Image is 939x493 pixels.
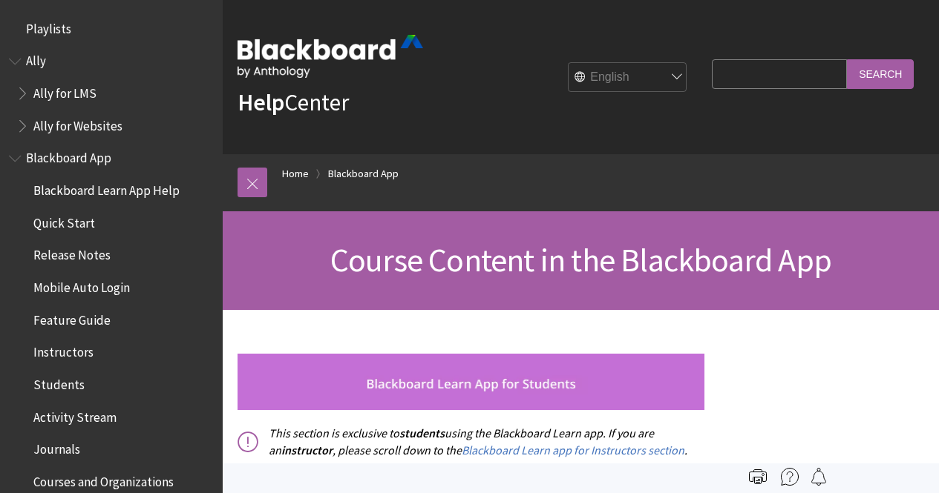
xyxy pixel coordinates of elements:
a: HelpCenter [238,87,349,117]
span: Courses and Organizations [33,469,174,489]
img: Follow this page [810,468,828,486]
a: Blackboard App [328,165,399,183]
p: This section is exclusive to using the Blackboard Learn app. If you are an , please scroll down t... [238,425,704,458]
span: students [399,426,445,440]
input: Search [847,59,914,88]
a: Blackboard Learn app for Instructors section [462,443,684,458]
span: Activity Stream [33,405,117,425]
span: Ally for Websites [33,113,122,133]
span: Course Content in the Blackboard App [330,239,831,280]
nav: Book outline for Anthology Ally Help [9,49,214,139]
img: Blackboard by Anthology [238,35,423,78]
span: Quick Start [33,211,95,231]
span: instructor [281,443,333,457]
span: Blackboard App [26,146,111,166]
img: More help [781,468,799,486]
span: Ally [26,49,46,69]
span: Ally for LMS [33,81,96,101]
span: Feature Guide [33,308,111,328]
a: Home [282,165,309,183]
strong: Help [238,87,284,117]
span: Students [33,372,85,392]
span: Release Notes [33,243,111,263]
img: studnets_banner [238,354,704,410]
span: Blackboard Learn App Help [33,178,180,198]
nav: Book outline for Playlists [9,16,214,42]
span: Mobile Auto Login [33,275,130,295]
span: Journals [33,437,80,457]
img: Print [749,468,767,486]
select: Site Language Selector [569,63,687,93]
span: Playlists [26,16,71,36]
span: Instructors [33,340,94,360]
